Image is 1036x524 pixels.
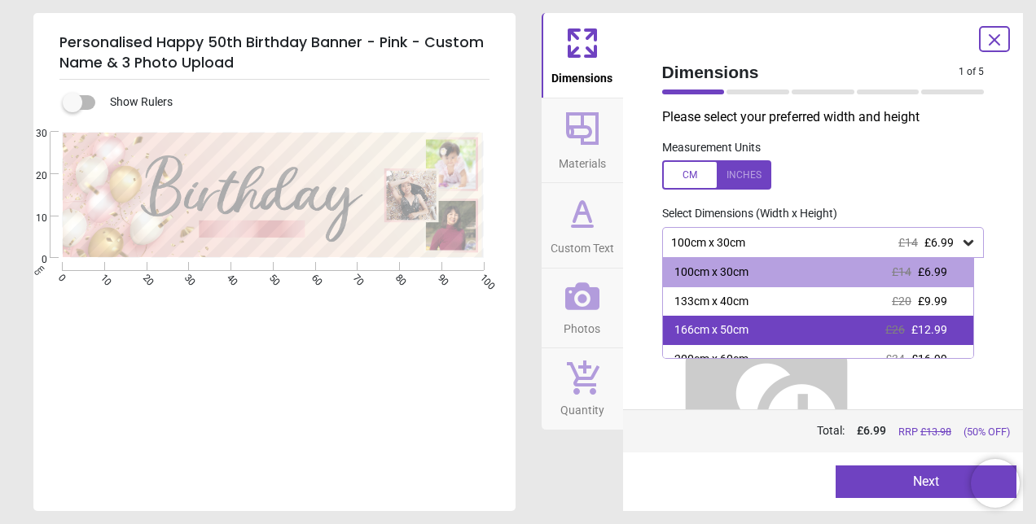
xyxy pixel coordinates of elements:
span: £ [857,423,886,439]
span: 6.99 [863,424,886,437]
span: £9.99 [918,295,947,308]
button: Custom Text [542,183,623,268]
span: £16.99 [911,352,947,365]
span: 1 of 5 [959,65,984,79]
div: 100cm x 30cm [669,236,961,250]
span: £34 [885,352,905,365]
button: Dimensions [542,13,623,98]
span: £6.99 [924,236,954,249]
span: 0 [16,253,47,267]
span: £20 [892,295,911,308]
span: £14 [898,236,918,249]
label: Measurement Units [662,140,761,156]
div: 100cm x 30cm [674,264,748,281]
span: (50% OFF) [964,425,1010,439]
div: Total: [661,423,1011,439]
button: Materials [542,98,623,183]
span: £14 [892,265,911,278]
button: Quantity [542,348,623,430]
label: Select Dimensions (Width x Height) [649,206,837,222]
span: Dimensions [551,63,612,87]
img: Helper for size comparison [662,284,871,492]
div: 133cm x 40cm [674,294,748,310]
span: cm [32,263,46,277]
iframe: Brevo live chat [971,459,1020,508]
span: Quantity [560,395,604,419]
span: £12.99 [911,323,947,336]
button: Next [836,465,1016,498]
span: RRP [898,425,951,439]
span: Photos [564,313,600,338]
span: Dimensions [662,60,959,84]
span: 20 [16,169,47,183]
p: Please select your preferred width and height [662,108,998,126]
span: £6.99 [918,265,947,278]
div: 166cm x 50cm [674,322,748,338]
span: Custom Text [551,233,614,257]
div: 200cm x 60cm [674,352,748,368]
span: 10 [16,212,47,225]
button: Photos [542,269,623,348]
div: Show Rulers [72,93,516,112]
span: 30 [16,127,47,141]
span: £26 [885,323,905,336]
span: Materials [559,148,606,172]
span: £ 13.98 [920,426,951,438]
h5: Personalised Happy 50th Birthday Banner - Pink - Custom Name & 3 Photo Upload [59,26,489,80]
